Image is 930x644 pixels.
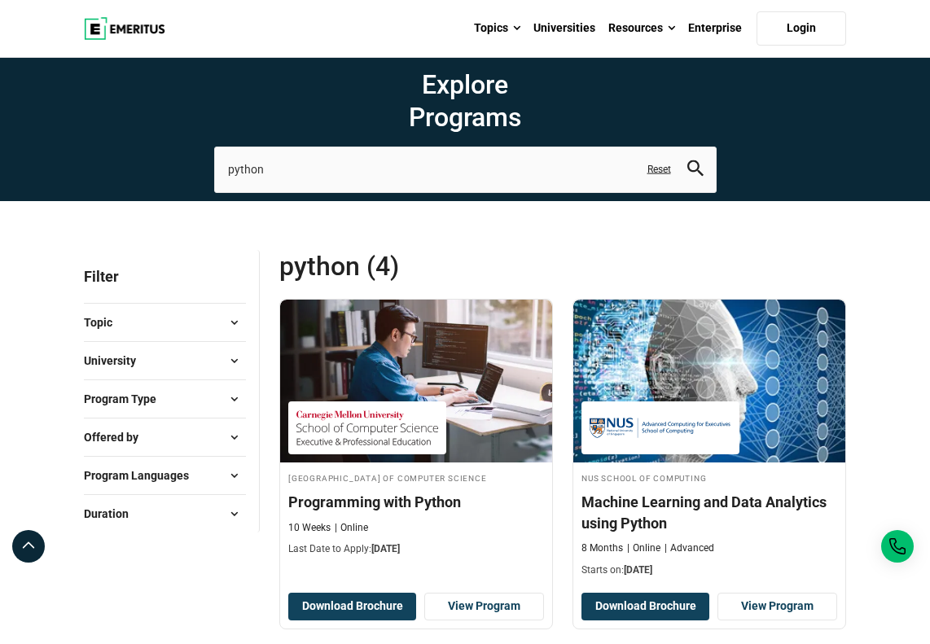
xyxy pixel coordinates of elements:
p: Last Date to Apply: [288,542,544,556]
button: Download Brochure [581,593,709,620]
button: Download Brochure [288,593,416,620]
a: Login [757,11,846,46]
img: Machine Learning and Data Analytics using Python | Online Data Science and Analytics Course [573,300,845,462]
button: Offered by [84,425,246,449]
p: Filter [84,250,246,303]
a: search [687,164,704,180]
button: University [84,348,246,373]
p: 8 Months [581,541,623,555]
a: Data Science and Analytics Course by NUS School of Computing - September 30, 2025 NUS School of C... [573,300,845,585]
a: View Program [717,593,837,620]
a: View Program [424,593,544,620]
p: Online [335,521,368,535]
button: Program Type [84,387,246,411]
button: Topic [84,310,246,335]
h4: NUS School of Computing [581,471,837,484]
span: University [84,352,149,370]
span: Program Type [84,390,169,408]
span: python (4) [279,250,563,283]
p: 10 Weeks [288,521,331,535]
span: Programs [214,101,717,134]
h4: [GEOGRAPHIC_DATA] of Computer Science [288,471,544,484]
span: Duration [84,505,142,523]
p: Online [627,541,660,555]
p: Starts on: [581,563,837,577]
button: search [687,160,704,179]
span: Offered by [84,428,151,446]
input: search-page [214,147,717,192]
h4: Machine Learning and Data Analytics using Python [581,492,837,532]
span: Topic [84,313,125,331]
span: [DATE] [371,543,400,554]
img: NUS School of Computing [590,410,731,446]
a: Data Science and Analytics Course by Carnegie Mellon University School of Computer Science - Augu... [280,300,552,565]
h1: Explore [214,68,717,134]
button: Duration [84,502,246,526]
span: [DATE] [624,564,652,576]
p: Advanced [665,541,714,555]
button: Program Languages [84,463,246,488]
h4: Programming with Python [288,492,544,512]
span: Program Languages [84,467,202,484]
img: Programming with Python | Online Data Science and Analytics Course [280,300,552,462]
img: Carnegie Mellon University School of Computer Science [296,410,438,446]
a: Reset search [647,163,671,177]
